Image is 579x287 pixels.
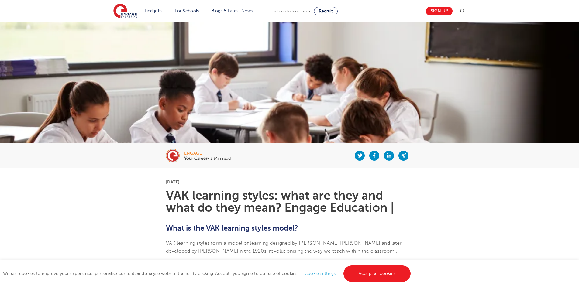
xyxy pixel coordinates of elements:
p: [DATE] [166,180,413,184]
span: Schools looking for staff [274,9,313,13]
div: engage [184,151,231,155]
a: Sign up [426,7,453,15]
b: Your Career [184,156,207,161]
p: • 3 Min read [184,156,231,161]
span: in the 1920s, revolutionising the way we teach within the classroom. [238,248,396,254]
h1: VAK learning styles: what are they and what do they mean? Engage Education | [166,190,413,214]
a: Cookie settings [305,271,336,276]
span: We use cookies to improve your experience, personalise content, and analyse website traffic. By c... [3,271,412,276]
b: What is the VAK learning styles model? [166,224,298,232]
span: VAK learning styles form a model of learning designed by [PERSON_NAME] [PERSON_NAME] and later de... [166,241,402,254]
a: Accept all cookies [343,265,411,282]
a: Recruit [314,7,338,15]
a: Find jobs [145,9,163,13]
img: Engage Education [113,4,137,19]
a: For Schools [175,9,199,13]
span: Recruit [319,9,333,13]
a: Blogs & Latest News [212,9,253,13]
